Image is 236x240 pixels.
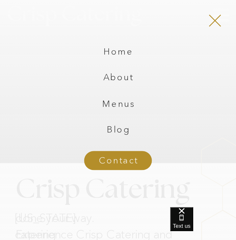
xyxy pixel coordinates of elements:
a: Menus [75,99,162,112]
h1: [US_STATE] catering [15,209,105,223]
a: Contact [75,156,162,169]
a: Blog [75,125,162,138]
iframe: podium webchat widget bubble [170,207,236,240]
a: About [75,73,162,85]
a: Home [75,47,162,60]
